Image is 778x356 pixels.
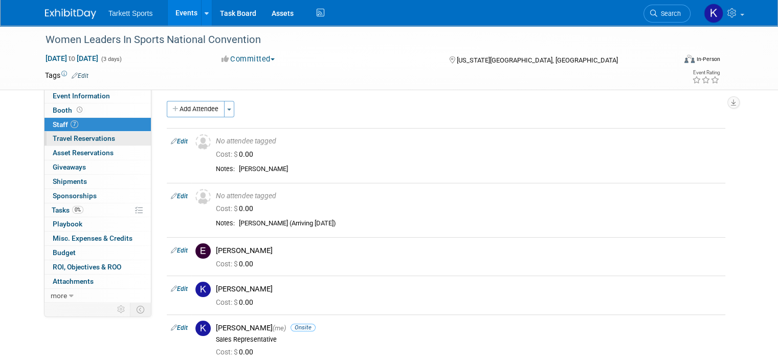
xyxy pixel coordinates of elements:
[53,192,97,200] span: Sponsorships
[195,282,211,297] img: K.jpg
[643,5,691,23] a: Search
[72,72,88,79] a: Edit
[216,323,721,333] div: [PERSON_NAME]
[53,220,82,228] span: Playbook
[71,120,78,128] span: 7
[53,177,87,185] span: Shipments
[53,277,94,285] span: Attachments
[45,217,151,231] a: Playbook
[457,56,618,64] span: [US_STATE][GEOGRAPHIC_DATA], [GEOGRAPHIC_DATA]
[45,203,151,217] a: Tasks0%
[216,246,721,256] div: [PERSON_NAME]
[45,9,96,19] img: ExhibitDay
[216,348,257,356] span: 0.00
[620,53,720,69] div: Event Format
[171,193,188,200] a: Edit
[45,275,151,288] a: Attachments
[216,336,721,344] div: Sales Representative
[45,118,151,132] a: Staff7
[45,146,151,160] a: Asset Reservations
[216,192,721,201] div: No attendee tagged
[108,9,152,17] span: Tarkett Sports
[167,101,225,117] button: Add Attendee
[45,160,151,174] a: Giveaways
[216,260,239,268] span: Cost: $
[45,289,151,303] a: more
[45,89,151,103] a: Event Information
[216,348,239,356] span: Cost: $
[195,321,211,336] img: K.jpg
[273,324,286,332] span: (me)
[45,175,151,189] a: Shipments
[53,106,84,114] span: Booth
[216,219,235,227] div: Notes:
[45,246,151,260] a: Budget
[53,120,78,129] span: Staff
[171,285,188,292] a: Edit
[239,219,721,228] div: [PERSON_NAME] (Arriving [DATE])
[195,134,211,150] img: Unassigned-User-Icon.png
[216,260,257,268] span: 0.00
[53,248,76,257] span: Budget
[684,55,695,63] img: Format-Inperson.png
[239,165,721,174] div: [PERSON_NAME]
[45,54,99,63] span: [DATE] [DATE]
[45,232,151,245] a: Misc. Expenses & Credits
[75,106,84,114] span: Booth not reserved yet
[45,189,151,203] a: Sponsorships
[692,70,720,75] div: Event Rating
[216,150,257,158] span: 0.00
[171,138,188,145] a: Edit
[216,298,239,306] span: Cost: $
[195,189,211,204] img: Unassigned-User-Icon.png
[216,284,721,294] div: [PERSON_NAME]
[53,234,132,242] span: Misc. Expenses & Credits
[53,92,110,100] span: Event Information
[42,31,663,49] div: Women Leaders In Sports National Convention
[130,303,151,316] td: Toggle Event Tabs
[216,137,721,146] div: No attendee tagged
[113,303,130,316] td: Personalize Event Tab Strip
[696,55,720,63] div: In-Person
[51,291,67,300] span: more
[45,70,88,80] td: Tags
[53,163,86,171] span: Giveaways
[216,204,257,213] span: 0.00
[53,134,115,142] span: Travel Reservations
[45,260,151,274] a: ROI, Objectives & ROO
[52,206,83,214] span: Tasks
[100,56,122,62] span: (3 days)
[216,298,257,306] span: 0.00
[218,54,279,65] button: Committed
[45,132,151,145] a: Travel Reservations
[216,204,239,213] span: Cost: $
[704,4,723,23] img: Kenya Larkin-Landers
[216,150,239,158] span: Cost: $
[53,149,114,157] span: Asset Reservations
[53,263,121,271] span: ROI, Objectives & ROO
[45,103,151,117] a: Booth
[216,165,235,173] div: Notes:
[72,206,83,214] span: 0%
[67,54,77,62] span: to
[171,247,188,254] a: Edit
[195,243,211,259] img: E.jpg
[657,10,681,17] span: Search
[171,324,188,331] a: Edit
[291,324,316,331] span: Onsite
